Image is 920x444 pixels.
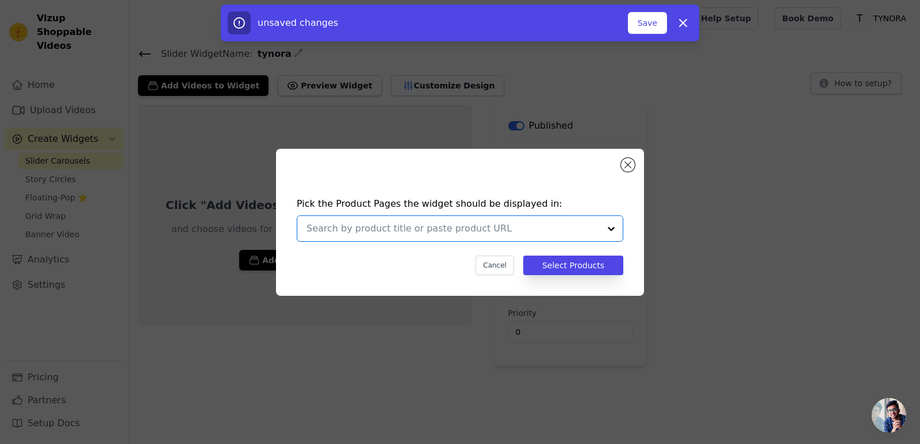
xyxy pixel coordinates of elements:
input: Search by product title or paste product URL [306,222,600,235]
button: Close modal [621,158,635,172]
div: Відкритий чат [872,398,906,433]
button: Cancel [476,256,514,275]
h4: Pick the Product Pages the widget should be displayed in: [297,197,623,211]
span: unsaved changes [258,17,338,28]
button: Save [628,12,667,34]
button: Select Products [523,256,623,275]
